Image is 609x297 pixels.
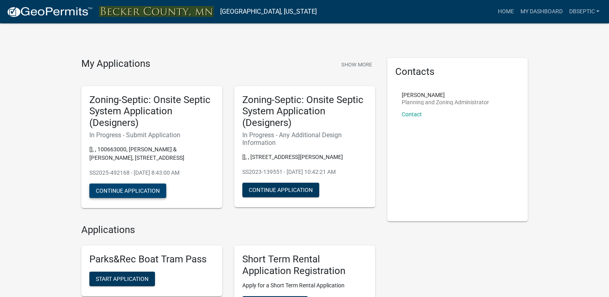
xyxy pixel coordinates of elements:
button: Show More [338,58,375,71]
button: Continue Application [242,183,319,197]
h5: Contacts [395,66,520,78]
button: Continue Application [89,184,166,198]
h5: Zoning-Septic: Onsite Septic System Application (Designers) [242,94,367,129]
p: SS2023-139551 - [DATE] 10:42:21 AM [242,168,367,176]
a: Contact [402,111,422,118]
h6: In Progress - Any Additional Design Information [242,131,367,146]
h4: Applications [81,224,375,236]
p: [PERSON_NAME] [402,92,489,98]
h5: Zoning-Septic: Onsite Septic System Application (Designers) [89,94,214,129]
h5: Short Term Rental Application Registration [242,254,367,277]
a: My Dashboard [517,4,566,19]
p: [], , [STREET_ADDRESS][PERSON_NAME] [242,153,367,161]
p: Apply for a Short Term Rental Application [242,281,367,290]
h4: My Applications [81,58,150,70]
a: Home [494,4,517,19]
p: SS2025-492168 - [DATE] 8:43:00 AM [89,169,214,177]
span: Start Application [96,275,149,282]
a: [GEOGRAPHIC_DATA], [US_STATE] [220,5,317,19]
p: Planning and Zoning Administrator [402,99,489,105]
p: [], , 100663000, [PERSON_NAME] & [PERSON_NAME], [STREET_ADDRESS] [89,145,214,162]
img: Becker County, Minnesota [99,6,214,17]
a: dbseptic [566,4,603,19]
h6: In Progress - Submit Application [89,131,214,139]
h5: Parks&Rec Boat Tram Pass [89,254,214,265]
button: Start Application [89,272,155,286]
